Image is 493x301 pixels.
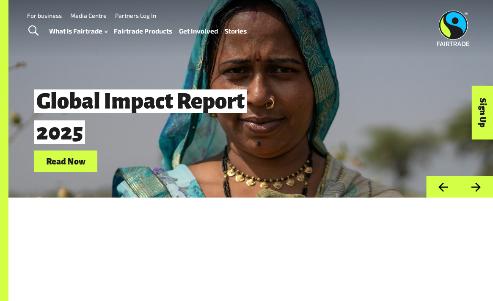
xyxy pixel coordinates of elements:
span: Global Impact Report 2025 [34,89,247,145]
a: Media Centre [70,12,107,19]
a: Get Involved [179,25,218,37]
button: Next [460,176,493,198]
button: Previous [426,176,460,198]
a: For business [27,12,62,19]
a: Stories [225,25,247,37]
a: Fairtrade Products [114,25,172,37]
a: Partners Log In [115,12,156,19]
img: Fairtrade Australia New Zealand logo [437,11,469,46]
a: What is Fairtrade [49,25,107,37]
a: Toggle Search [23,20,44,42]
a: Read Now [34,150,97,172]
